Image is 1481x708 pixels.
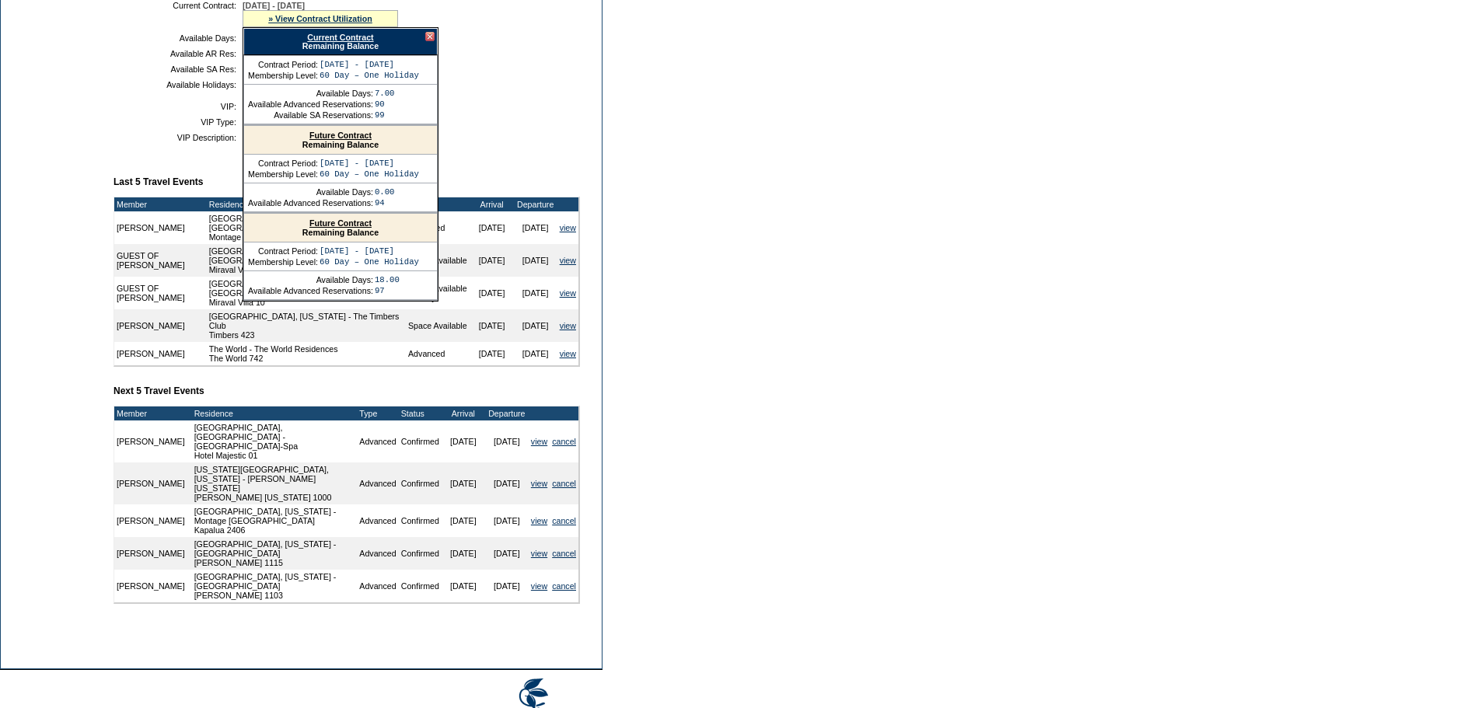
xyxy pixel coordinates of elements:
[485,406,529,420] td: Departure
[320,71,419,80] td: 60 Day – One Holiday
[114,504,187,537] td: [PERSON_NAME]
[442,570,485,602] td: [DATE]
[442,462,485,504] td: [DATE]
[399,504,442,537] td: Confirmed
[552,581,576,591] a: cancel
[120,49,236,58] td: Available AR Res:
[248,187,373,197] td: Available Days:
[406,342,470,365] td: Advanced
[552,516,576,525] a: cancel
[399,537,442,570] td: Confirmed
[531,479,547,488] a: view
[357,406,398,420] td: Type
[552,549,576,558] a: cancel
[560,321,576,330] a: view
[120,102,236,111] td: VIP:
[307,33,373,42] a: Current Contract
[207,277,406,309] td: [GEOGRAPHIC_DATA], [US_STATE] - [GEOGRAPHIC_DATA] [US_STATE] Resort & Spa Miraval Villa 10
[248,275,373,284] td: Available Days:
[207,244,406,277] td: [GEOGRAPHIC_DATA], [US_STATE] - [GEOGRAPHIC_DATA] [US_STATE] Resort & Spa Miraval Villa 26
[531,581,547,591] a: view
[470,342,514,365] td: [DATE]
[485,537,529,570] td: [DATE]
[485,420,529,462] td: [DATE]
[531,549,547,558] a: view
[114,420,187,462] td: [PERSON_NAME]
[248,159,318,168] td: Contract Period:
[470,244,514,277] td: [DATE]
[120,33,236,43] td: Available Days:
[357,420,398,462] td: Advanced
[114,537,187,570] td: [PERSON_NAME]
[514,211,557,244] td: [DATE]
[248,99,373,109] td: Available Advanced Reservations:
[244,126,437,155] div: Remaining Balance
[531,516,547,525] a: view
[442,537,485,570] td: [DATE]
[470,309,514,342] td: [DATE]
[560,256,576,265] a: view
[309,131,372,140] a: Future Contract
[357,537,398,570] td: Advanced
[120,65,236,74] td: Available SA Res:
[248,246,318,256] td: Contract Period:
[552,437,576,446] a: cancel
[243,1,305,10] span: [DATE] - [DATE]
[514,244,557,277] td: [DATE]
[320,246,419,256] td: [DATE] - [DATE]
[375,99,395,109] td: 90
[320,159,419,168] td: [DATE] - [DATE]
[399,462,442,504] td: Confirmed
[114,406,187,420] td: Member
[114,462,187,504] td: [PERSON_NAME]
[248,169,318,179] td: Membership Level:
[485,504,529,537] td: [DATE]
[442,504,485,537] td: [DATE]
[485,570,529,602] td: [DATE]
[485,462,529,504] td: [DATE]
[248,257,318,267] td: Membership Level:
[442,406,485,420] td: Arrival
[514,342,557,365] td: [DATE]
[357,570,398,602] td: Advanced
[320,257,419,267] td: 60 Day – One Holiday
[514,277,557,309] td: [DATE]
[268,14,372,23] a: » View Contract Utilization
[248,286,373,295] td: Available Advanced Reservations:
[192,406,358,420] td: Residence
[243,28,438,55] div: Remaining Balance
[114,244,207,277] td: GUEST OF [PERSON_NAME]
[248,198,373,208] td: Available Advanced Reservations:
[560,349,576,358] a: view
[114,385,204,396] b: Next 5 Travel Events
[192,420,358,462] td: [GEOGRAPHIC_DATA], [GEOGRAPHIC_DATA] - [GEOGRAPHIC_DATA]-Spa Hotel Majestic 01
[207,211,406,244] td: [GEOGRAPHIC_DATA], [US_STATE] - [GEOGRAPHIC_DATA] Montage Resort 282
[320,60,419,69] td: [DATE] - [DATE]
[248,89,373,98] td: Available Days:
[309,218,372,228] a: Future Contract
[399,420,442,462] td: Confirmed
[470,197,514,211] td: Arrival
[120,117,236,127] td: VIP Type:
[120,133,236,142] td: VIP Description:
[248,60,318,69] td: Contract Period:
[375,187,395,197] td: 0.00
[192,462,358,504] td: [US_STATE][GEOGRAPHIC_DATA], [US_STATE] - [PERSON_NAME] [US_STATE] [PERSON_NAME] [US_STATE] 1000
[560,223,576,232] a: view
[470,211,514,244] td: [DATE]
[357,504,398,537] td: Advanced
[470,277,514,309] td: [DATE]
[192,504,358,537] td: [GEOGRAPHIC_DATA], [US_STATE] - Montage [GEOGRAPHIC_DATA] Kapalua 2406
[375,275,400,284] td: 18.00
[514,197,557,211] td: Departure
[560,288,576,298] a: view
[114,570,187,602] td: [PERSON_NAME]
[207,342,406,365] td: The World - The World Residences The World 742
[514,309,557,342] td: [DATE]
[399,570,442,602] td: Confirmed
[375,110,395,120] td: 99
[375,89,395,98] td: 7.00
[320,169,419,179] td: 60 Day – One Holiday
[192,570,358,602] td: [GEOGRAPHIC_DATA], [US_STATE] - [GEOGRAPHIC_DATA] [PERSON_NAME] 1103
[244,214,437,242] div: Remaining Balance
